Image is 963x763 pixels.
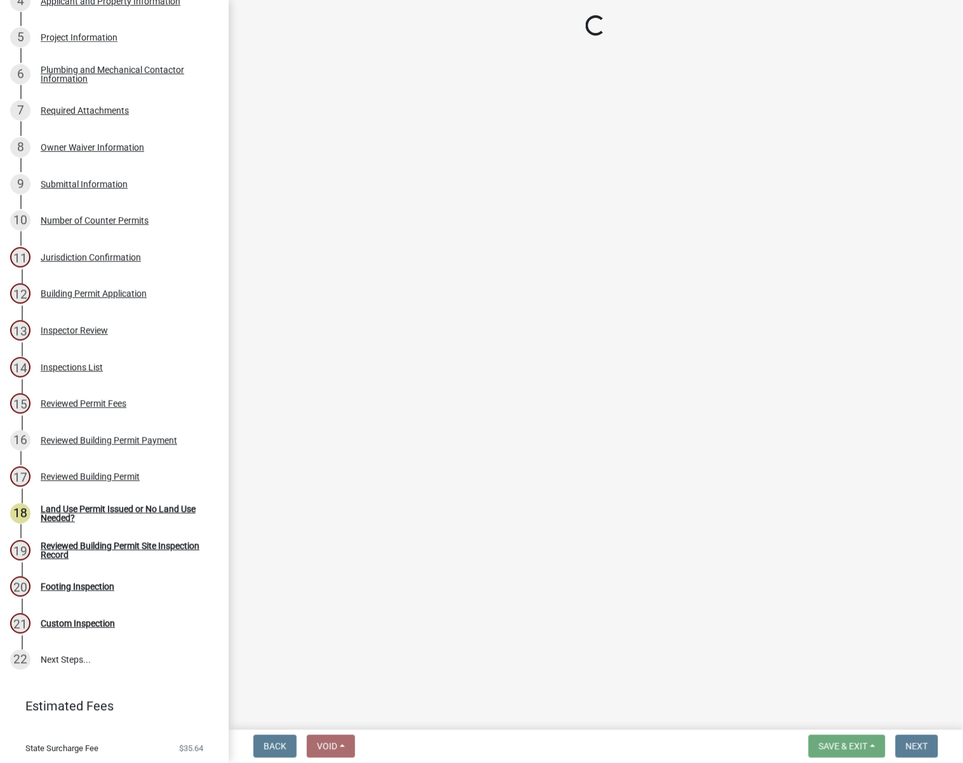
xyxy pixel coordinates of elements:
[41,399,126,408] div: Reviewed Permit Fees
[10,467,30,487] div: 17
[10,137,30,158] div: 8
[41,472,140,481] div: Reviewed Building Permit
[819,741,868,752] span: Save & Exit
[264,741,286,752] span: Back
[41,326,108,335] div: Inspector Review
[41,542,208,560] div: Reviewed Building Permit Site Inspection Record
[10,504,30,524] div: 18
[41,363,103,372] div: Inspections List
[10,650,30,670] div: 22
[10,64,30,85] div: 6
[41,33,118,42] div: Project Information
[10,210,30,231] div: 10
[41,619,115,628] div: Custom Inspection
[10,540,30,561] div: 19
[41,65,208,83] div: Plumbing and Mechanical Contactor Information
[906,741,928,752] span: Next
[307,735,355,758] button: Void
[10,247,30,268] div: 11
[10,577,30,597] div: 20
[179,745,203,753] span: $35.64
[41,582,114,591] div: Footing Inspection
[41,180,128,189] div: Submittal Information
[41,216,149,225] div: Number of Counter Permits
[317,741,337,752] span: Void
[10,614,30,634] div: 21
[10,694,208,719] a: Estimated Fees
[10,394,30,414] div: 15
[41,505,208,523] div: Land Use Permit Issued or No Land Use Needed?
[896,735,938,758] button: Next
[41,253,141,262] div: Jurisdiction Confirmation
[10,27,30,48] div: 5
[41,436,177,445] div: Reviewed Building Permit Payment
[10,174,30,195] div: 9
[10,320,30,341] div: 13
[41,289,147,298] div: Building Permit Application
[253,735,297,758] button: Back
[41,143,144,152] div: Owner Waiver Information
[809,735,886,758] button: Save & Exit
[10,430,30,451] div: 16
[10,357,30,378] div: 14
[10,284,30,304] div: 12
[10,100,30,121] div: 7
[25,745,98,753] span: State Surcharge Fee
[41,106,129,115] div: Required Attachments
